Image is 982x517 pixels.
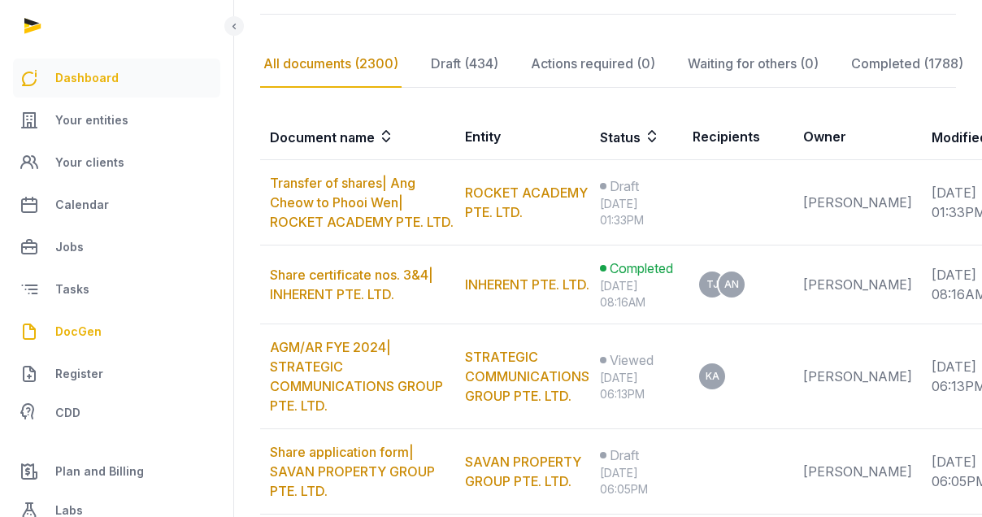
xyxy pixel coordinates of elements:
[455,114,590,160] th: Entity
[55,364,103,384] span: Register
[848,41,967,88] div: Completed (1788)
[793,160,922,245] td: [PERSON_NAME]
[55,195,109,215] span: Calendar
[13,397,220,429] a: CDD
[610,445,639,465] span: Draft
[428,41,502,88] div: Draft (434)
[13,143,220,182] a: Your clients
[13,101,220,140] a: Your entities
[13,312,220,351] a: DocGen
[260,41,402,88] div: All documents (2300)
[55,153,124,172] span: Your clients
[55,462,144,481] span: Plan and Billing
[706,280,719,289] span: TJ
[55,237,84,257] span: Jobs
[724,280,739,289] span: AN
[270,267,433,302] a: Share certificate nos. 3&4| INHERENT PTE. LTD.
[260,114,455,160] th: Document name
[600,370,673,402] div: [DATE] 06:13PM
[793,429,922,515] td: [PERSON_NAME]
[13,59,220,98] a: Dashboard
[590,114,683,160] th: Status
[684,41,822,88] div: Waiting for others (0)
[55,322,102,341] span: DocGen
[465,185,588,220] a: ROCKET ACADEMY PTE. LTD.
[706,371,719,381] span: KA
[13,452,220,491] a: Plan and Billing
[793,114,922,160] th: Owner
[465,276,589,293] a: INHERENT PTE. LTD.
[270,444,435,499] a: Share application form| SAVAN PROPERTY GROUP PTE. LTD.
[13,185,220,224] a: Calendar
[465,349,589,404] a: STRATEGIC COMMUNICATIONS GROUP PTE. LTD.
[55,111,128,130] span: Your entities
[260,41,956,88] nav: Tabs
[270,339,443,414] a: AGM/AR FYE 2024| STRATEGIC COMMUNICATIONS GROUP PTE. LTD.
[13,228,220,267] a: Jobs
[600,278,673,311] div: [DATE] 08:16AM
[793,245,922,324] td: [PERSON_NAME]
[528,41,658,88] div: Actions required (0)
[683,114,793,160] th: Recipients
[55,403,80,423] span: CDD
[600,465,673,497] div: [DATE] 06:05PM
[13,270,220,309] a: Tasks
[465,454,581,489] a: SAVAN PROPERTY GROUP PTE. LTD.
[55,280,89,299] span: Tasks
[610,258,673,278] span: Completed
[270,175,454,230] a: Transfer of shares| Ang Cheow to Phooi Wen| ROCKET ACADEMY PTE. LTD.
[793,324,922,429] td: [PERSON_NAME]
[55,68,119,88] span: Dashboard
[610,350,654,370] span: Viewed
[610,176,639,196] span: Draft
[13,354,220,393] a: Register
[600,196,673,228] div: [DATE] 01:33PM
